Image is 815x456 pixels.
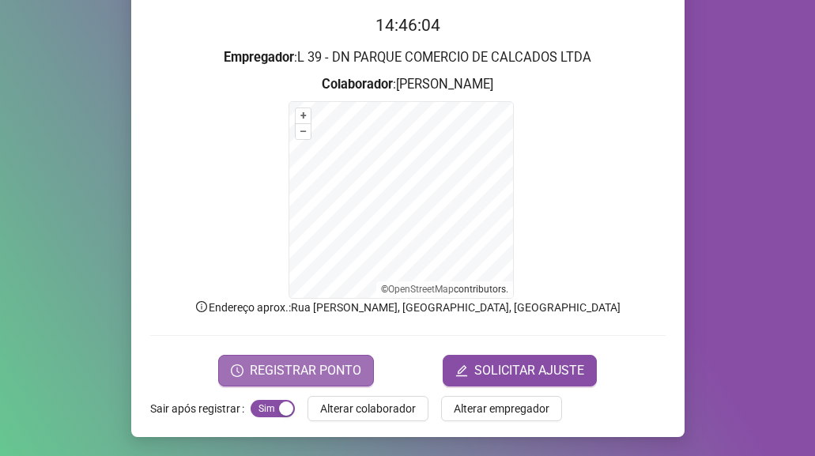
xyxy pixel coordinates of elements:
button: REGISTRAR PONTO [218,355,374,386]
button: + [296,108,311,123]
span: edit [455,364,468,377]
button: Alterar empregador [441,396,562,421]
button: – [296,124,311,139]
label: Sair após registrar [150,396,251,421]
strong: Empregador [224,50,294,65]
a: OpenStreetMap [388,284,454,295]
time: 14:46:04 [375,16,440,35]
span: REGISTRAR PONTO [250,361,361,380]
button: Alterar colaborador [308,396,428,421]
span: Alterar colaborador [320,400,416,417]
p: Endereço aprox. : Rua [PERSON_NAME], [GEOGRAPHIC_DATA], [GEOGRAPHIC_DATA] [150,299,666,316]
h3: : [PERSON_NAME] [150,74,666,95]
span: info-circle [194,300,209,314]
h3: : L 39 - DN PARQUE COMERCIO DE CALCADOS LTDA [150,47,666,68]
span: clock-circle [231,364,243,377]
strong: Colaborador [322,77,393,92]
button: editSOLICITAR AJUSTE [443,355,597,386]
li: © contributors. [381,284,508,295]
span: Alterar empregador [454,400,549,417]
span: SOLICITAR AJUSTE [474,361,584,380]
